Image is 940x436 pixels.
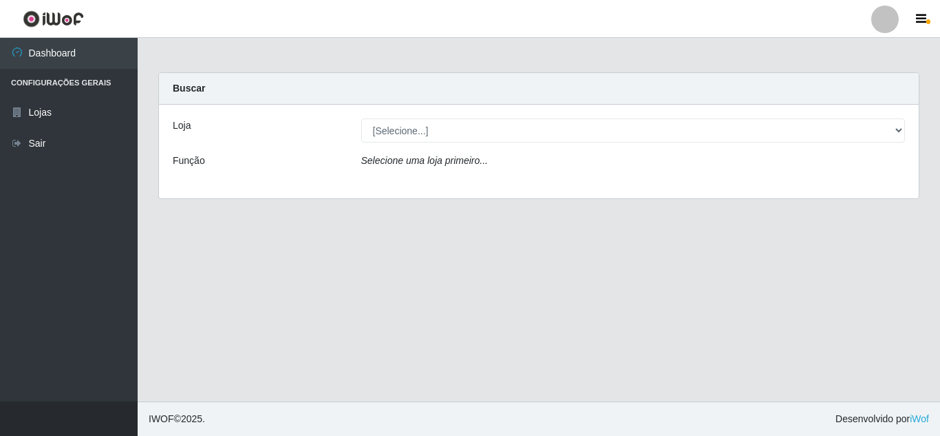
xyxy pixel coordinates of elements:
[910,413,929,424] a: iWof
[149,412,205,426] span: © 2025 .
[361,155,488,166] i: Selecione uma loja primeiro...
[835,412,929,426] span: Desenvolvido por
[173,118,191,133] label: Loja
[173,154,205,168] label: Função
[23,10,84,28] img: CoreUI Logo
[149,413,174,424] span: IWOF
[173,83,205,94] strong: Buscar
